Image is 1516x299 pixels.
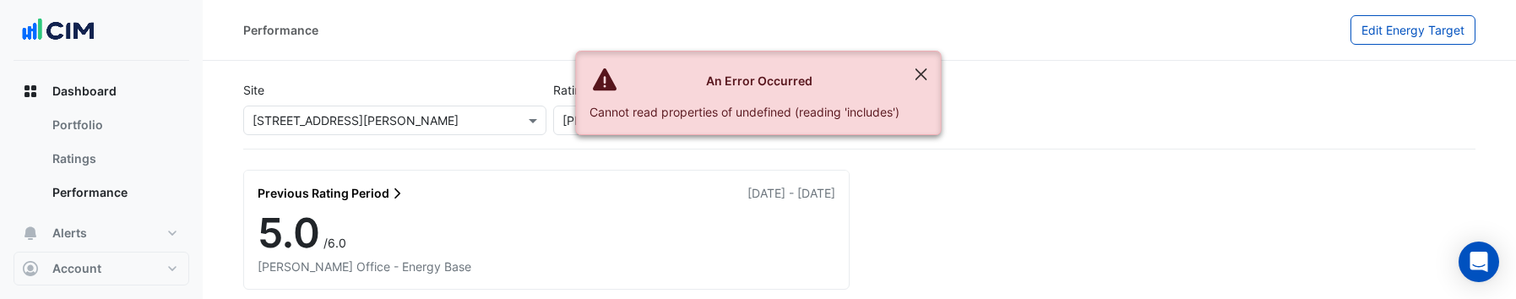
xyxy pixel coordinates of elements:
button: Actions [14,250,189,284]
span: 5.0 [258,208,320,258]
a: Previous Rating Period [258,184,405,202]
div: [DATE] - [DATE] [747,184,835,202]
label: Site [243,81,264,99]
a: Ratings [39,142,189,176]
app-icon: Alerts [22,225,39,242]
label: Rating [553,81,589,99]
button: Dashboard [14,74,189,108]
span: Alerts [52,225,87,242]
div: Open Intercom Messenger [1459,242,1499,282]
strong: An Error Occurred [706,73,812,88]
div: Cannot read properties of undefined (reading 'includes') [590,103,899,121]
button: Edit Energy Target [1350,15,1475,45]
a: Portfolio [39,108,189,142]
span: Edit Energy Target [1361,23,1464,37]
div: [PERSON_NAME] Office - Energy Base [258,258,835,275]
a: Performance [39,176,189,209]
app-icon: Dashboard [22,83,39,100]
div: Performance [243,21,318,39]
span: Account [52,260,101,277]
button: Account [14,252,189,285]
span: /6.0 [323,236,346,250]
span: Dashboard [52,83,117,100]
img: Company Logo [20,14,96,47]
button: Alerts [14,216,189,250]
button: Close [901,52,940,97]
div: Dashboard [14,108,189,216]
